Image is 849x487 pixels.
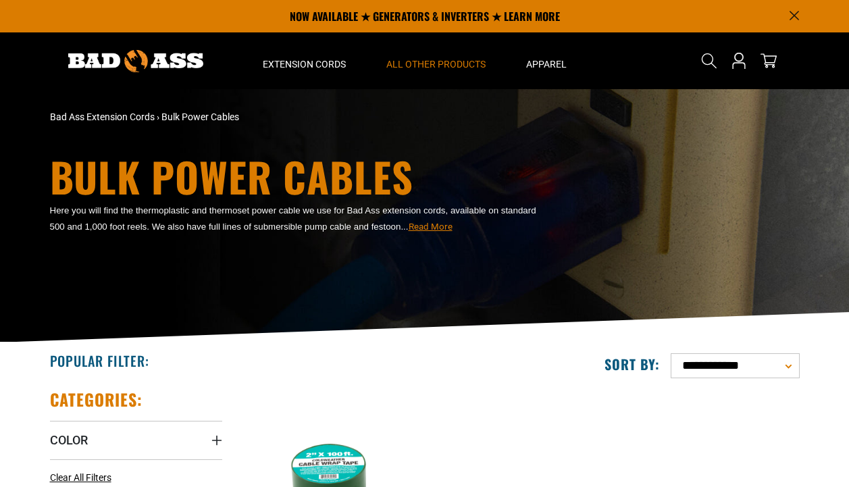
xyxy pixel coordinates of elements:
span: Extension Cords [263,58,346,70]
a: Bad Ass Extension Cords [50,111,155,122]
summary: Extension Cords [242,32,366,89]
img: Bad Ass Extension Cords [68,50,203,72]
summary: Apparel [506,32,587,89]
span: Bulk Power Cables [161,111,239,122]
span: Apparel [526,58,567,70]
h1: Bulk Power Cables [50,156,543,197]
span: Here you will find the thermoplastic and thermoset power cable we use for Bad Ass extension cords... [50,205,536,232]
summary: All Other Products [366,32,506,89]
h2: Popular Filter: [50,352,149,369]
h2: Categories: [50,389,143,410]
span: Color [50,432,88,448]
summary: Color [50,421,222,459]
span: › [157,111,159,122]
span: All Other Products [386,58,486,70]
span: Clear All Filters [50,472,111,483]
summary: Search [698,50,720,72]
label: Sort by: [604,355,660,373]
nav: breadcrumbs [50,110,543,124]
a: Clear All Filters [50,471,117,485]
span: Read More [409,222,453,232]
